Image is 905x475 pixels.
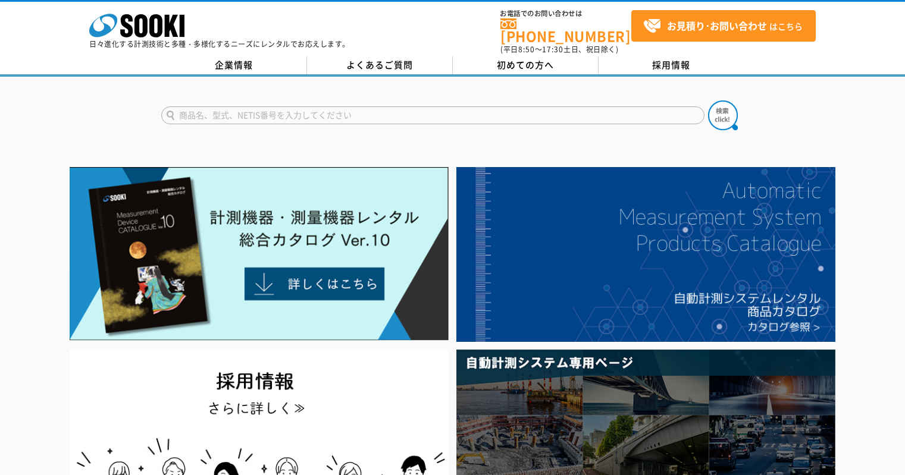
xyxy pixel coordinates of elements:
a: [PHONE_NUMBER] [500,18,631,43]
span: 初めての方へ [497,58,554,71]
span: 17:30 [542,44,563,55]
input: 商品名、型式、NETIS番号を入力してください [161,106,704,124]
a: お見積り･お問い合わせはこちら [631,10,816,42]
img: Catalog Ver10 [70,167,449,341]
span: はこちら [643,17,803,35]
img: btn_search.png [708,100,738,130]
span: 8:50 [518,44,535,55]
a: 採用情報 [599,56,744,74]
span: お電話でのお問い合わせは [500,10,631,17]
a: 企業情報 [161,56,307,74]
strong: お見積り･お問い合わせ [667,18,767,33]
img: 自動計測システムカタログ [456,167,835,342]
a: 初めての方へ [453,56,599,74]
a: よくあるご質問 [307,56,453,74]
p: 日々進化する計測技術と多種・多様化するニーズにレンタルでお応えします。 [89,40,350,48]
span: (平日 ～ 土日、祝日除く) [500,44,618,55]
